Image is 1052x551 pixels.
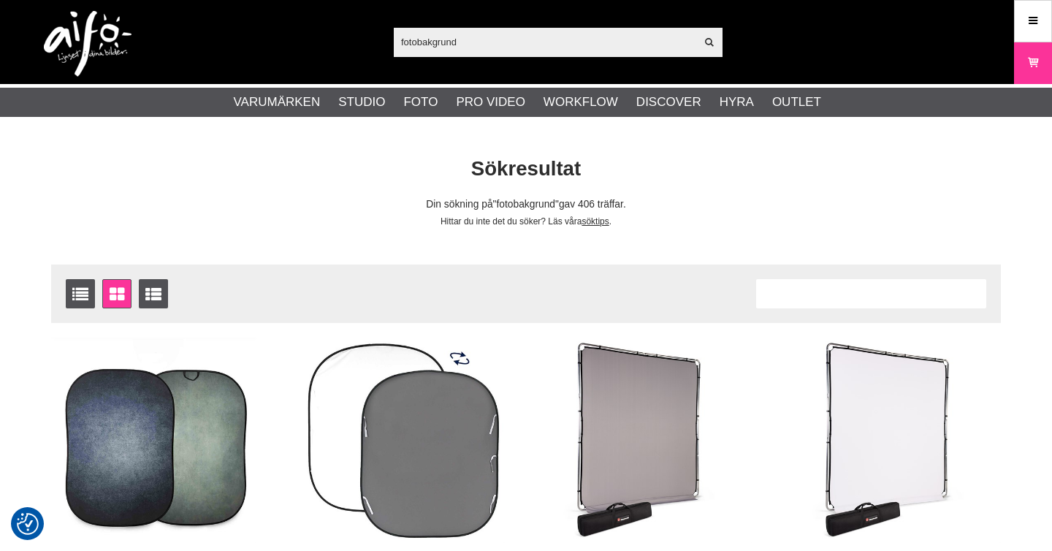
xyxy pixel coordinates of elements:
[582,216,609,227] a: söktips
[44,11,131,77] img: logo.png
[40,155,1012,183] h1: Sökresultat
[544,93,618,112] a: Workflow
[441,216,582,227] span: Hittar du inte det du söker? Läs våra
[139,279,168,308] a: Utökad listvisning
[426,199,625,210] span: Din sökning på gav 406 träffar.
[493,199,559,210] span: fotobakgrund
[338,93,385,112] a: Studio
[17,513,39,535] img: Revisit consent button
[403,93,438,112] a: Foto
[609,216,611,227] span: .
[234,93,321,112] a: Varumärken
[17,511,39,537] button: Samtyckesinställningar
[456,93,525,112] a: Pro Video
[547,338,752,543] img: Manfrotto EzyFrame Fotobakgrund Grå 2x2.3m
[66,279,95,308] a: Listvisning
[102,279,131,308] a: Fönstervisning
[300,338,505,543] img: Manfrotto Fotobakgrund 1.8 x 2.1m Vit/Grå
[720,93,754,112] a: Hyra
[796,338,1001,543] img: Manfrotto EzyFrame Fotobakgrund Vit 2x2.3m
[51,338,256,543] img: Manfrotto Fotobakgrund 1.5x2.1m Ink/Sage
[636,93,701,112] a: Discover
[394,31,695,53] input: Sök produkter ...
[772,93,821,112] a: Outlet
